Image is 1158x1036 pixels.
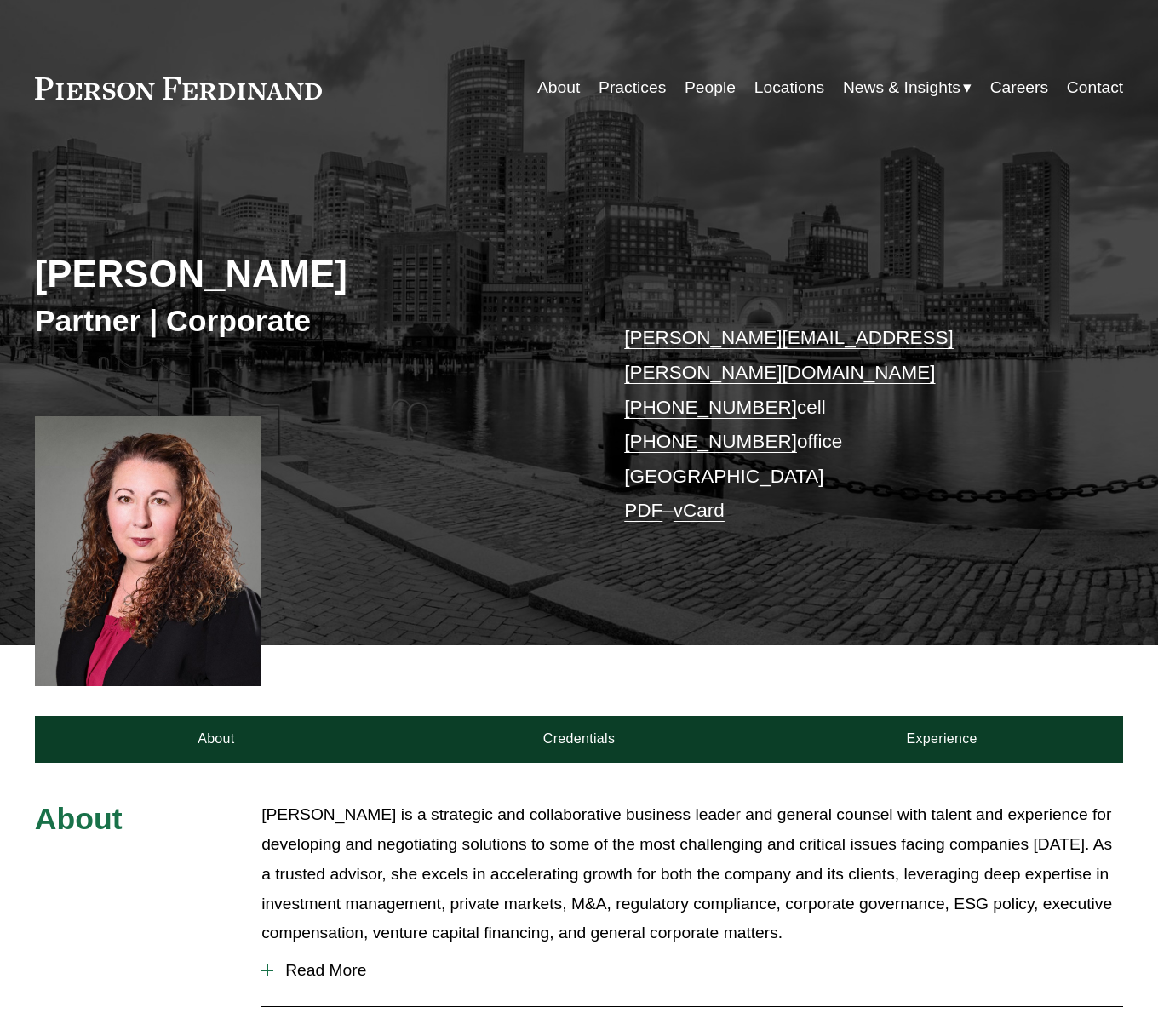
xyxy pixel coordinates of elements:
[35,716,398,763] a: About
[261,948,1123,993] button: Read More
[843,72,972,105] a: folder dropdown
[599,72,666,105] a: Practices
[273,961,1123,980] span: Read More
[537,72,580,105] a: About
[1067,72,1123,105] a: Contact
[624,397,797,418] a: [PHONE_NUMBER]
[754,72,824,105] a: Locations
[624,431,797,452] a: [PHONE_NUMBER]
[843,73,960,103] span: News & Insights
[35,302,579,340] h3: Partner | Corporate
[35,251,579,296] h2: [PERSON_NAME]
[990,72,1048,105] a: Careers
[261,800,1123,947] p: [PERSON_NAME] is a strategic and collaborative business leader and general counsel with talent an...
[674,500,725,521] a: vCard
[624,500,662,521] a: PDF
[35,802,123,836] span: About
[624,327,954,383] a: [PERSON_NAME][EMAIL_ADDRESS][PERSON_NAME][DOMAIN_NAME]
[760,716,1123,763] a: Experience
[685,72,736,105] a: People
[398,716,760,763] a: Credentials
[624,321,1078,528] p: cell office [GEOGRAPHIC_DATA] –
